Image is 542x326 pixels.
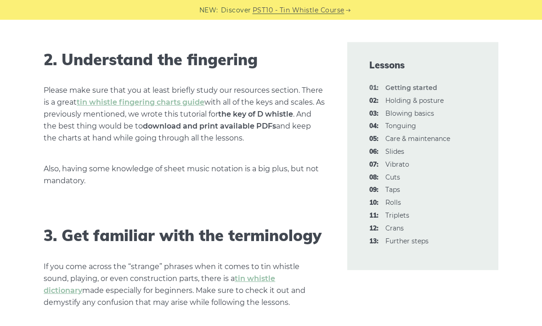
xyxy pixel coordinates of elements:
a: tin whistle dictionary [44,275,275,295]
a: 04:Tonguing [385,122,416,130]
strong: the key of D whistle [218,110,293,119]
span: 02: [369,96,378,107]
span: 10: [369,197,378,208]
a: 07:Vibrato [385,160,409,169]
span: 06: [369,146,378,157]
a: 02:Holding & posture [385,96,444,105]
span: 03: [369,108,378,119]
p: Please make sure that you at least briefly study our resources section. There is a great with all... [44,85,325,145]
a: 09:Taps [385,185,400,194]
h2: 2. Understand the fingering [44,51,325,70]
a: 13:Further steps [385,237,429,245]
span: Lessons [369,59,476,72]
span: 08: [369,172,378,183]
a: tin whistle fingering charts guide [77,98,204,107]
a: PST10 - Tin Whistle Course [253,5,344,16]
span: 09: [369,185,378,196]
a: 10:Rolls [385,198,401,207]
a: 06:Slides [385,147,404,156]
p: Also, having some knowledge of sheet music notation is a big plus, but not mandatory. [44,163,325,187]
h2: 3. Get familiar with the terminology [44,227,325,246]
span: 07: [369,159,378,170]
a: 05:Care & maintenance [385,135,450,143]
a: 12:Crans [385,224,404,232]
strong: download and print available PDFs [143,122,276,131]
span: 12: [369,223,378,234]
span: Discover [221,5,251,16]
span: 13: [369,236,378,247]
span: NEW: [199,5,218,16]
a: 03:Blowing basics [385,109,434,118]
strong: Getting started [385,84,437,92]
span: 04: [369,121,378,132]
span: 11: [369,210,378,221]
a: 08:Cuts [385,173,400,181]
span: 05: [369,134,378,145]
a: 11:Triplets [385,211,409,219]
p: If you come across the “strange” phrases when it comes to tin whistle sound, playing, or even con... [44,261,325,309]
span: 01: [369,83,378,94]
